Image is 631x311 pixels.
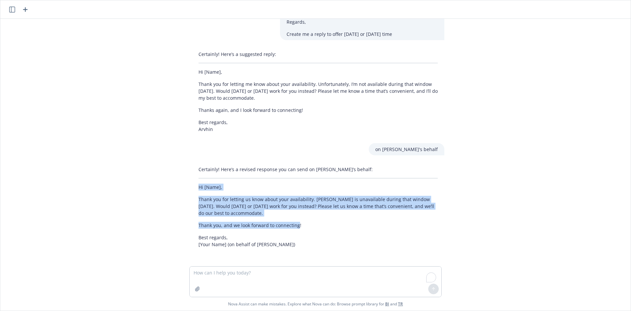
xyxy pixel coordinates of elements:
[199,196,438,217] p: Thank you for letting us know about your availability. [PERSON_NAME] is unavailable during that w...
[199,51,438,58] p: Certainly! Here’s a suggested reply:
[199,107,438,114] p: Thanks again, and I look forward to connecting!
[287,31,438,38] p: Create me a reply to offer [DATE] or [DATE] time
[199,234,438,248] p: Best regards, [Your Name] (on behalf of [PERSON_NAME])
[199,184,438,191] p: Hi [Name],
[199,222,438,229] p: Thank you, and we look forward to connecting!
[398,301,403,307] a: TR
[190,267,441,297] textarea: To enrich screen reader interactions, please activate Accessibility in Grammarly extension settings
[199,68,438,75] p: Hi [Name],
[199,81,438,101] p: Thank you for letting me know about your availability. Unfortunately, I’m not available during th...
[287,18,438,25] p: Regards,
[199,166,438,173] p: Certainly! Here’s a revised response you can send on [PERSON_NAME]’s behalf:
[199,119,438,133] p: Best regards, Arvhin
[385,301,389,307] a: BI
[228,297,403,311] span: Nova Assist can make mistakes. Explore what Nova can do: Browse prompt library for and
[375,146,438,153] p: on [PERSON_NAME]'s behalf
